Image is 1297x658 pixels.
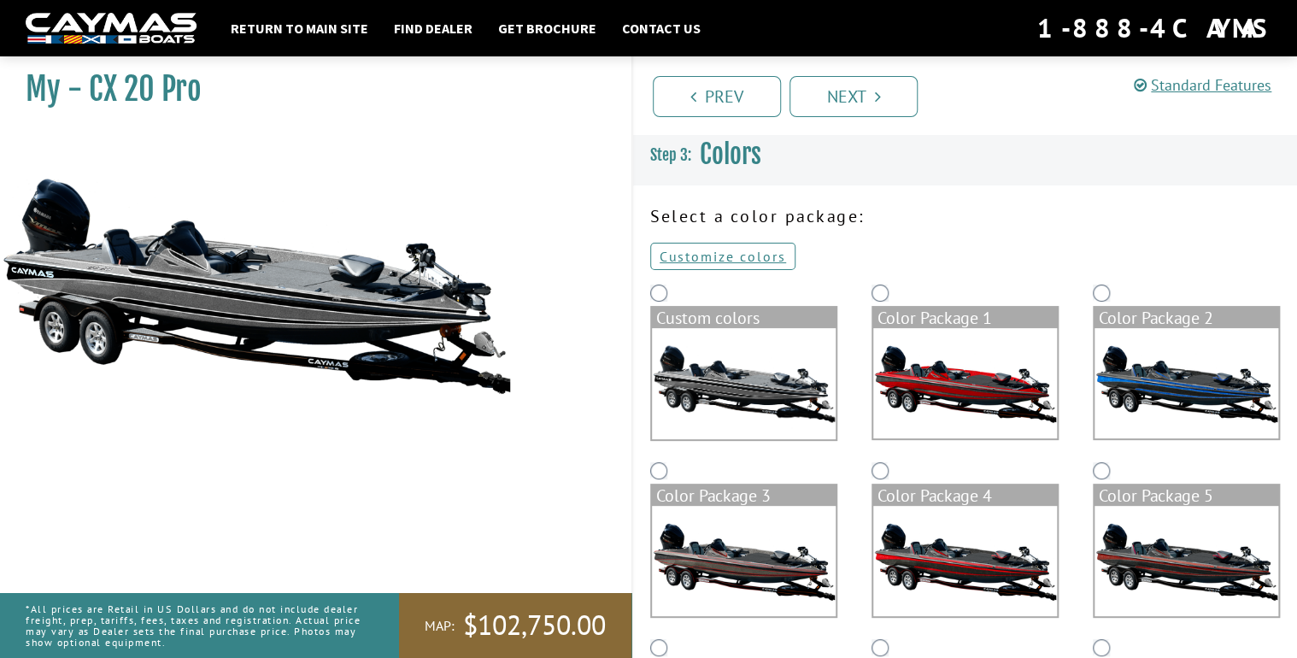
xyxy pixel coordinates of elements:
div: Custom colors [652,308,836,328]
img: color_package_322.png [873,328,1057,438]
div: 1-888-4CAYMAS [1037,9,1271,47]
a: Customize colors [650,243,795,270]
img: color_package_326.png [1095,506,1278,616]
p: *All prices are Retail in US Dollars and do not include dealer freight, prep, tariffs, fees, taxe... [26,595,361,657]
a: Get Brochure [490,17,605,39]
a: Next [789,76,918,117]
a: Return to main site [222,17,377,39]
div: Color Package 1 [873,308,1057,328]
img: color_package_325.png [873,506,1057,616]
img: color_package_323.png [1095,328,1278,438]
div: Color Package 4 [873,485,1057,506]
h1: My - CX 20 Pro [26,70,589,109]
a: MAP:$102,750.00 [399,593,631,658]
img: color_package_324.png [652,506,836,616]
a: Contact Us [613,17,709,39]
div: Color Package 3 [652,485,836,506]
div: Color Package 2 [1095,308,1278,328]
div: Color Package 5 [1095,485,1278,506]
h3: Colors [633,123,1297,186]
a: Find Dealer [385,17,481,39]
img: cx-Base-Layer.png [652,328,836,439]
span: $102,750.00 [463,608,606,643]
ul: Pagination [648,73,1297,117]
a: Standard Features [1134,75,1271,95]
p: Select a color package: [650,203,1280,229]
span: MAP: [425,617,455,635]
a: Prev [653,76,781,117]
img: white-logo-c9c8dbefe5ff5ceceb0f0178aa75bf4bb51f6bca0971e226c86eb53dfe498488.png [26,13,197,44]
